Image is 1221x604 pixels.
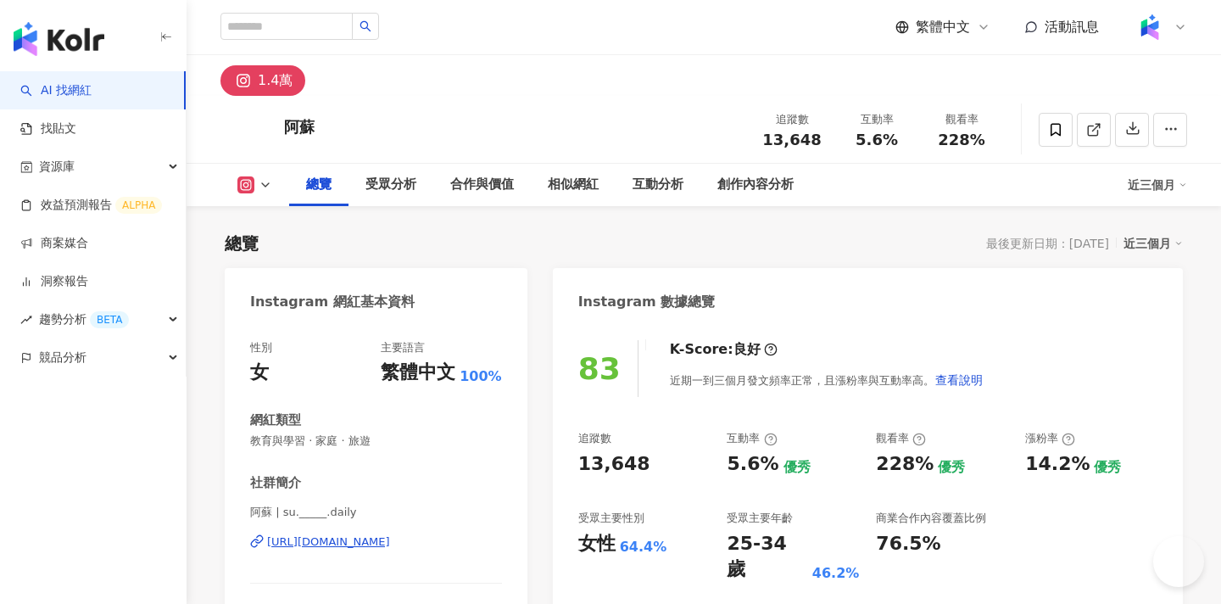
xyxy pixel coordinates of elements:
span: 教育與學習 · 家庭 · 旅遊 [250,433,502,449]
div: 64.4% [620,538,667,556]
img: logo [14,22,104,56]
span: 阿蘇 | su._____.daily [250,505,502,520]
span: 趨勢分析 [39,300,129,338]
div: 總覽 [225,232,259,255]
img: KOL Avatar [220,104,271,155]
div: 46.2% [812,564,860,583]
div: 總覽 [306,175,332,195]
div: 性別 [250,340,272,355]
div: 網紅類型 [250,411,301,429]
span: 活動訊息 [1045,19,1099,35]
a: [URL][DOMAIN_NAME] [250,534,502,550]
div: 合作與價值 [450,175,514,195]
span: 13,648 [762,131,821,148]
div: 優秀 [1094,458,1121,477]
div: 受眾主要年齡 [727,511,793,526]
div: 追蹤數 [760,111,824,128]
a: 找貼文 [20,120,76,137]
span: 228% [938,131,985,148]
div: 優秀 [938,458,965,477]
div: 繁體中文 [381,360,455,386]
span: rise [20,314,32,326]
span: 5.6% [856,131,898,148]
span: 競品分析 [39,338,86,377]
button: 1.4萬 [220,65,305,96]
div: 商業合作內容覆蓋比例 [876,511,986,526]
div: 互動率 [845,111,909,128]
a: 效益預測報告ALPHA [20,197,162,214]
div: 觀看率 [876,431,926,446]
div: 漲粉率 [1025,431,1075,446]
div: 受眾分析 [365,175,416,195]
div: 25-34 歲 [727,531,807,584]
div: 近三個月 [1128,171,1187,199]
div: 優秀 [783,458,811,477]
div: Instagram 數據總覽 [578,293,716,311]
div: 76.5% [876,531,940,557]
div: 近期一到三個月發文頻率正常，且漲粉率與互動率高。 [670,363,984,397]
img: Kolr%20app%20icon%20%281%29.png [1134,11,1166,43]
a: 商案媒合 [20,235,88,252]
div: 1.4萬 [258,69,293,92]
span: 繁體中文 [916,18,970,36]
div: 5.6% [727,451,778,478]
div: Instagram 網紅基本資料 [250,293,415,311]
div: BETA [90,311,129,328]
div: 受眾主要性別 [578,511,644,526]
div: 83 [578,351,621,386]
div: 創作內容分析 [717,175,794,195]
div: 近三個月 [1123,232,1183,254]
div: 女性 [578,531,616,557]
div: 良好 [733,340,761,359]
div: 13,648 [578,451,650,478]
div: [URL][DOMAIN_NAME] [267,534,390,550]
span: 查看說明 [935,373,983,387]
a: 洞察報告 [20,273,88,290]
div: 14.2% [1025,451,1090,478]
span: search [360,20,371,32]
iframe: Help Scout Beacon - Open [1153,536,1204,587]
div: 228% [876,451,934,478]
div: 主要語言 [381,340,425,355]
div: K-Score : [670,340,778,359]
div: 女 [250,360,269,386]
div: 追蹤數 [578,431,611,446]
div: 互動分析 [633,175,683,195]
div: 觀看率 [929,111,994,128]
a: searchAI 找網紅 [20,82,92,99]
div: 相似網紅 [548,175,599,195]
span: 資源庫 [39,148,75,186]
span: 100% [460,367,501,386]
div: 互動率 [727,431,777,446]
button: 查看說明 [934,363,984,397]
div: 阿蘇 [284,116,315,137]
div: 社群簡介 [250,474,301,492]
div: 最後更新日期：[DATE] [986,237,1109,250]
